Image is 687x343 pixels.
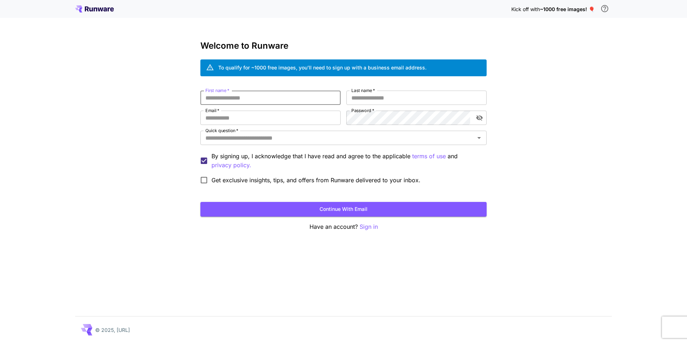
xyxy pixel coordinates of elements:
[211,152,481,170] p: By signing up, I acknowledge that I have read and agree to the applicable and
[211,176,420,184] span: Get exclusive insights, tips, and offers from Runware delivered to your inbox.
[351,107,374,113] label: Password
[412,152,446,161] p: terms of use
[351,87,375,93] label: Last name
[211,161,251,170] button: By signing up, I acknowledge that I have read and agree to the applicable terms of use and
[412,152,446,161] button: By signing up, I acknowledge that I have read and agree to the applicable and privacy policy.
[200,222,487,231] p: Have an account?
[360,222,378,231] button: Sign in
[598,1,612,16] button: In order to qualify for free credit, you need to sign up with a business email address and click ...
[95,326,130,334] p: © 2025, [URL]
[474,133,484,143] button: Open
[511,6,540,12] span: Kick off with
[540,6,595,12] span: ~1000 free images! 🎈
[200,41,487,51] h3: Welcome to Runware
[205,107,219,113] label: Email
[205,87,229,93] label: First name
[473,111,486,124] button: toggle password visibility
[205,127,238,134] label: Quick question
[218,64,427,71] div: To qualify for ~1000 free images, you’ll need to sign up with a business email address.
[211,161,251,170] p: privacy policy.
[200,202,487,217] button: Continue with email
